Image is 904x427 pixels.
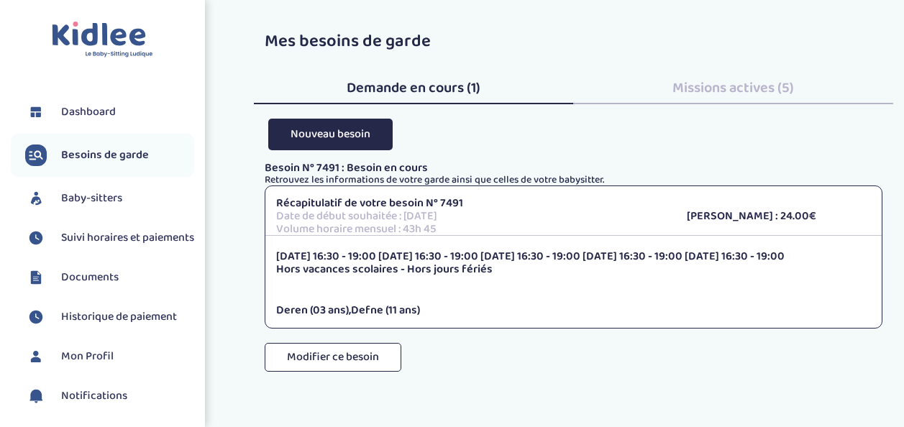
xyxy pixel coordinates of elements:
span: Documents [61,269,119,286]
img: besoin.svg [25,144,47,166]
span: Baby-sitters [61,190,122,207]
span: Besoins de garde [61,147,149,164]
p: Besoin N° 7491 : Besoin en cours [265,162,882,175]
img: notification.svg [25,385,47,407]
span: Missions actives (5) [672,76,794,99]
span: Mon Profil [61,348,114,365]
a: Besoins de garde [25,144,194,166]
span: Defne (11 ans) [351,301,420,319]
a: Historique de paiement [25,306,194,328]
span: Deren (03 ans) [276,301,349,319]
button: Modifier ce besoin [265,343,401,372]
span: Historique de paiement [61,308,177,326]
button: Nouveau besoin [268,119,393,150]
a: Baby-sitters [25,188,194,209]
p: Hors vacances scolaires - Hors jours fériés [276,263,871,276]
a: Notifications [25,385,194,407]
a: Modifier ce besoin [265,357,401,385]
span: Suivi horaires et paiements [61,229,194,247]
img: documents.svg [25,267,47,288]
img: suivihoraire.svg [25,227,47,249]
a: Suivi horaires et paiements [25,227,194,249]
a: Dashboard [25,101,194,123]
a: Mon Profil [25,346,194,367]
p: Volume horaire mensuel : 43h 45 [276,223,665,236]
img: logo.svg [52,22,153,58]
span: Dashboard [61,104,116,121]
p: Récapitulatif de votre besoin N° 7491 [276,197,665,210]
p: [DATE] 16:30 - 19:00 [DATE] 16:30 - 19:00 [DATE] 16:30 - 19:00 [DATE] 16:30 - 19:00 [DATE] 16:30 ... [276,250,871,263]
img: babysitters.svg [25,188,47,209]
p: [PERSON_NAME] : 24.00€ [687,210,871,223]
span: Mes besoins de garde [265,27,431,55]
span: Demande en cours (1) [347,76,480,99]
img: profil.svg [25,346,47,367]
a: Documents [25,267,194,288]
span: Notifications [61,387,127,405]
img: suivihoraire.svg [25,306,47,328]
p: Retrouvez les informations de votre garde ainsi que celles de votre babysitter. [265,175,882,185]
img: dashboard.svg [25,101,47,123]
p: Date de début souhaitée : [DATE] [276,210,665,223]
p: , [276,304,871,317]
